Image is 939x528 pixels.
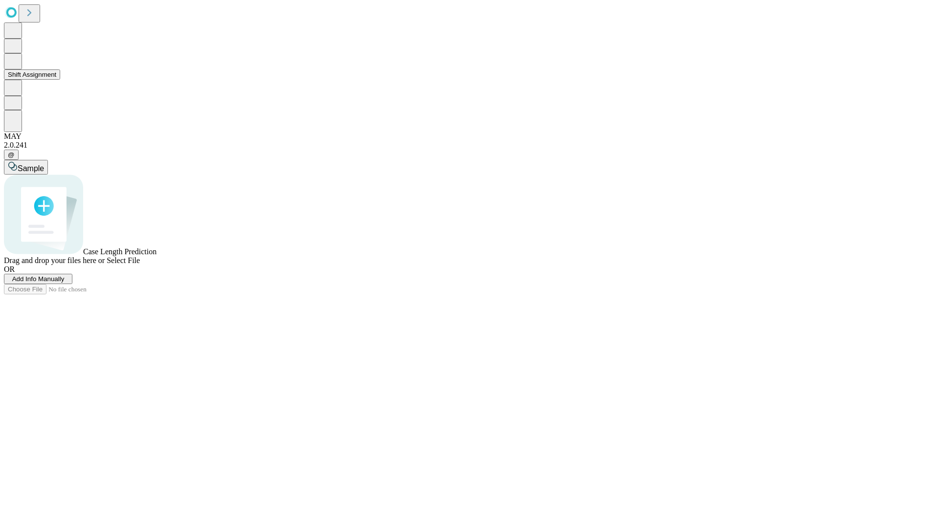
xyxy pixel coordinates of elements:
[4,69,60,80] button: Shift Assignment
[4,160,48,175] button: Sample
[4,132,935,141] div: MAY
[18,164,44,173] span: Sample
[83,247,156,256] span: Case Length Prediction
[4,265,15,273] span: OR
[4,256,105,264] span: Drag and drop your files here or
[8,151,15,158] span: @
[4,150,19,160] button: @
[12,275,65,283] span: Add Info Manually
[4,141,935,150] div: 2.0.241
[4,274,72,284] button: Add Info Manually
[107,256,140,264] span: Select File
